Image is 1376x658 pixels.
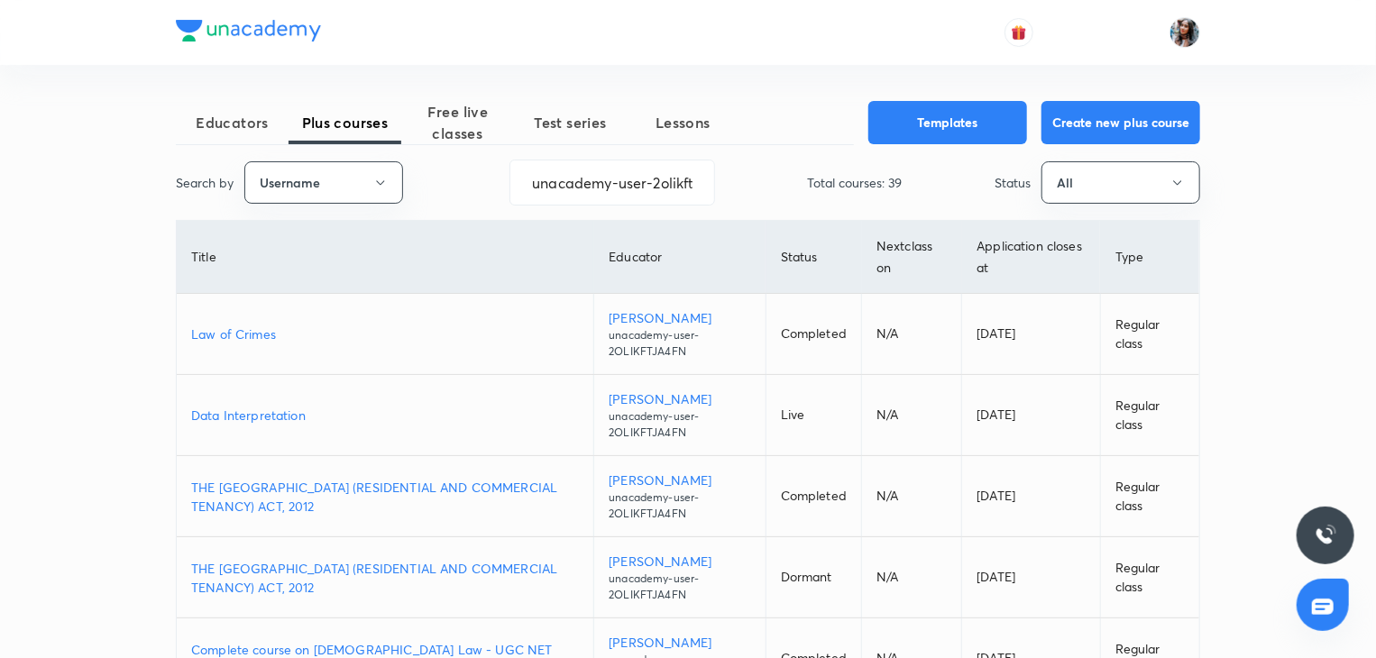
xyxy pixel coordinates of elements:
td: Regular class [1100,456,1199,537]
img: Company Logo [176,20,321,41]
td: [DATE] [962,375,1101,456]
td: Completed [766,294,861,375]
p: Total courses: 39 [808,173,903,192]
td: Completed [766,456,861,537]
p: unacademy-user-2OLIKFTJA4FN [609,327,751,360]
td: N/A [862,456,962,537]
th: Educator [594,221,766,294]
a: Law of Crimes [191,324,579,343]
td: Regular class [1100,294,1199,375]
span: Lessons [627,112,739,133]
img: avatar [1011,24,1027,41]
p: unacademy-user-2OLIKFTJA4FN [609,571,751,603]
p: Search by [176,173,234,192]
td: Regular class [1100,375,1199,456]
button: Templates [868,101,1027,144]
th: Status [766,221,861,294]
span: Plus courses [289,112,401,133]
button: Username [244,161,403,204]
a: THE [GEOGRAPHIC_DATA] (RESIDENTIAL AND COMMERCIAL TENANCY) ACT, 2012 [191,478,579,516]
th: Title [177,221,594,294]
td: N/A [862,537,962,618]
p: [PERSON_NAME] [609,308,751,327]
p: [PERSON_NAME] [609,552,751,571]
a: Data Interpretation [191,406,579,425]
p: Status [995,173,1031,192]
a: [PERSON_NAME]unacademy-user-2OLIKFTJA4FN [609,308,751,360]
p: [PERSON_NAME] [609,633,751,652]
td: Dormant [766,537,861,618]
a: [PERSON_NAME]unacademy-user-2OLIKFTJA4FN [609,552,751,603]
span: Free live classes [401,101,514,144]
th: Next class on [862,221,962,294]
th: Application closes at [962,221,1101,294]
td: N/A [862,375,962,456]
img: ttu [1315,525,1336,546]
a: [PERSON_NAME]unacademy-user-2OLIKFTJA4FN [609,389,751,441]
img: Neha Kardam [1170,17,1200,48]
td: [DATE] [962,537,1101,618]
button: avatar [1004,18,1033,47]
p: unacademy-user-2OLIKFTJA4FN [609,489,751,522]
span: Test series [514,112,627,133]
p: [PERSON_NAME] [609,389,751,408]
input: Search... [510,160,714,206]
a: Company Logo [176,20,321,46]
p: unacademy-user-2OLIKFTJA4FN [609,408,751,441]
button: All [1041,161,1200,204]
td: [DATE] [962,294,1101,375]
a: THE [GEOGRAPHIC_DATA] (RESIDENTIAL AND COMMERCIAL TENANCY) ACT, 2012 [191,559,579,597]
button: Create new plus course [1041,101,1200,144]
a: [PERSON_NAME]unacademy-user-2OLIKFTJA4FN [609,471,751,522]
p: [PERSON_NAME] [609,471,751,489]
td: N/A [862,294,962,375]
th: Type [1100,221,1199,294]
td: Regular class [1100,537,1199,618]
td: Live [766,375,861,456]
td: [DATE] [962,456,1101,537]
span: Educators [176,112,289,133]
